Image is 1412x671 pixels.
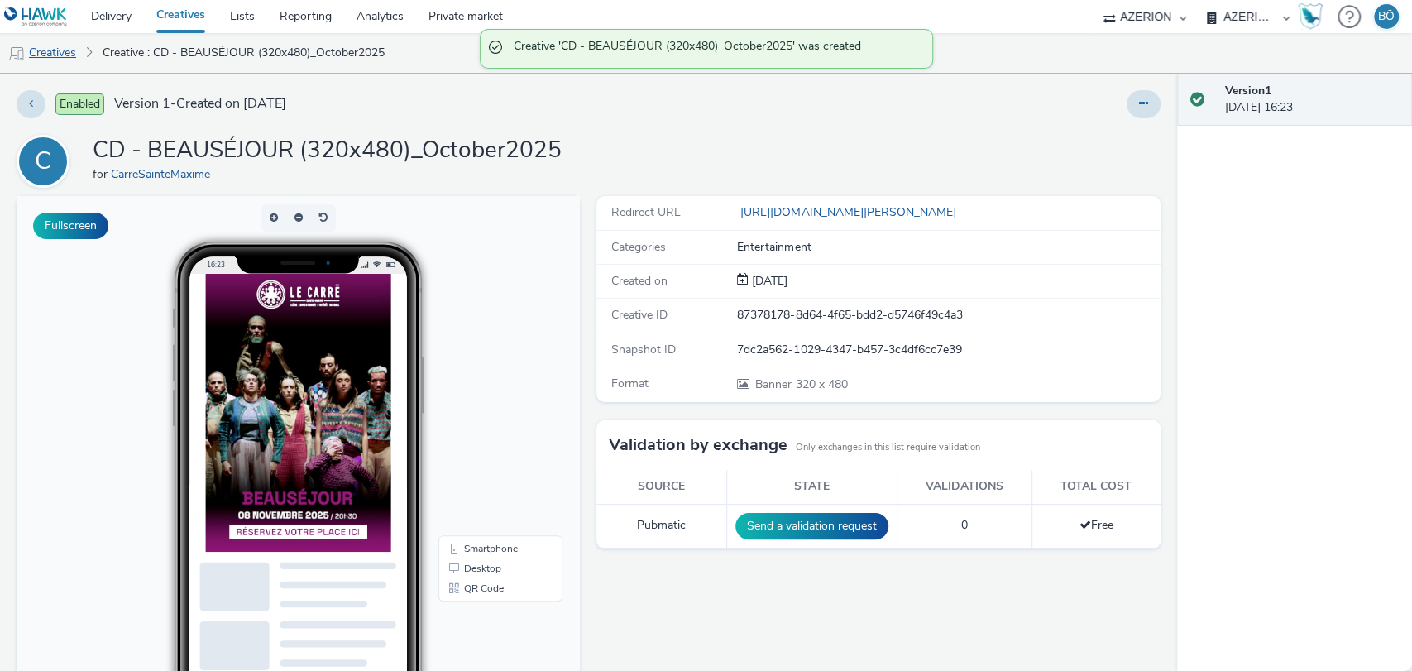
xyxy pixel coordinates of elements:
li: Smartphone [425,343,543,362]
span: Format [611,376,649,391]
span: Creative ID [611,307,668,323]
strong: Version 1 [1225,83,1271,98]
span: Created on [611,273,668,289]
a: Hawk Academy [1298,3,1329,30]
span: Banner [755,376,795,392]
span: Desktop [448,367,485,377]
a: [URL][DOMAIN_NAME][PERSON_NAME] [737,204,962,220]
div: 7dc2a562-1029-4347-b457-3c4df6cc7e39 [737,342,1158,358]
span: [DATE] [749,273,787,289]
div: BÖ [1378,4,1395,29]
div: C [35,138,51,185]
span: Categories [611,239,666,255]
div: Creation 02 October 2025, 16:23 [749,273,787,290]
div: 87378178-8d64-4f65-bdd2-d5746f49c4a3 [737,307,1158,324]
button: Fullscreen [33,213,108,239]
span: 16:23 [190,64,208,73]
th: Total cost [1031,470,1160,504]
li: QR Code [425,382,543,402]
a: Creative : CD - BEAUSÉJOUR (320x480)_October2025 [94,33,393,73]
small: Only exchanges in this list require validation [796,441,980,454]
span: Creative 'CD - BEAUSÉJOUR (320x480)_October2025' was created [514,38,916,60]
th: Validations [897,470,1031,504]
a: CarreSainteMaxime [111,166,217,182]
th: Source [596,470,726,504]
div: [DATE] 16:23 [1225,83,1399,117]
a: C [17,153,76,169]
h1: CD - BEAUSÉJOUR (320x480)_October2025 [93,135,562,166]
span: Free [1079,517,1113,533]
span: for [93,166,111,182]
span: Redirect URL [611,204,681,220]
span: Version 1 - Created on [DATE] [114,94,286,113]
span: Smartphone [448,347,501,357]
button: Send a validation request [735,513,888,539]
span: 320 x 480 [754,376,847,392]
span: 0 [961,517,968,533]
div: Entertainment [737,239,1158,256]
li: Desktop [425,362,543,382]
span: Enabled [55,93,104,115]
h3: Validation by exchange [609,433,787,458]
span: Snapshot ID [611,342,676,357]
span: QR Code [448,387,487,397]
th: State [727,470,897,504]
img: undefined Logo [4,7,68,27]
img: mobile [8,46,25,62]
img: Hawk Academy [1298,3,1323,30]
img: Advertisement preview [189,78,375,356]
td: Pubmatic [596,504,726,548]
